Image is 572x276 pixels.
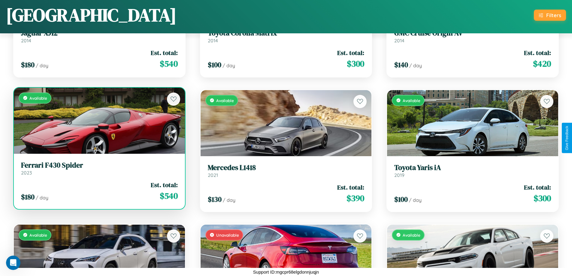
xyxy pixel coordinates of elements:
span: Est. total: [524,183,551,192]
span: / day [223,197,235,203]
p: Support ID: mgcpr68elgdonnjuqjn [253,268,319,276]
span: $ 100 [394,194,408,204]
span: / day [409,197,422,203]
span: Available [29,96,47,101]
span: 2021 [208,172,218,178]
a: Toyota Yaris iA2019 [394,163,551,178]
span: 2023 [21,170,32,176]
span: $ 130 [208,194,222,204]
span: Unavailable [216,232,239,238]
span: $ 140 [394,60,408,70]
span: Est. total: [337,183,364,192]
h3: Ferrari F430 Spider [21,161,178,170]
h1: [GEOGRAPHIC_DATA] [6,3,177,27]
div: Filters [546,12,561,18]
span: $ 300 [347,58,364,70]
span: $ 540 [160,190,178,202]
span: Est. total: [337,48,364,57]
span: Est. total: [151,48,178,57]
span: 2014 [208,38,218,44]
span: $ 420 [533,58,551,70]
span: / day [36,195,48,201]
span: Available [29,232,47,238]
span: 2019 [394,172,404,178]
a: Ferrari F430 Spider2023 [21,161,178,176]
button: Filters [534,10,566,21]
span: / day [222,62,235,68]
span: / day [409,62,422,68]
iframe: Intercom live chat [6,256,20,270]
span: Est. total: [524,48,551,57]
span: Est. total: [151,180,178,189]
h3: Mercedes L1418 [208,163,365,172]
div: Give Feedback [565,126,569,150]
a: Mercedes L14182021 [208,163,365,178]
h3: Toyota Yaris iA [394,163,551,172]
span: Available [216,98,234,103]
span: 2014 [394,38,404,44]
span: Available [403,232,420,238]
h3: GMC Cruise Origin AV [394,29,551,38]
span: 2014 [21,38,31,44]
span: $ 180 [21,60,35,70]
h3: Jaguar XJ12 [21,29,178,38]
a: Toyota Corolla Matrix2014 [208,29,365,44]
span: Available [403,98,420,103]
h3: Toyota Corolla Matrix [208,29,365,38]
a: Jaguar XJ122014 [21,29,178,44]
a: GMC Cruise Origin AV2014 [394,29,551,44]
span: / day [36,62,48,68]
span: $ 390 [347,192,364,204]
span: $ 540 [160,58,178,70]
span: $ 180 [21,192,35,202]
span: $ 300 [534,192,551,204]
span: $ 100 [208,60,221,70]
